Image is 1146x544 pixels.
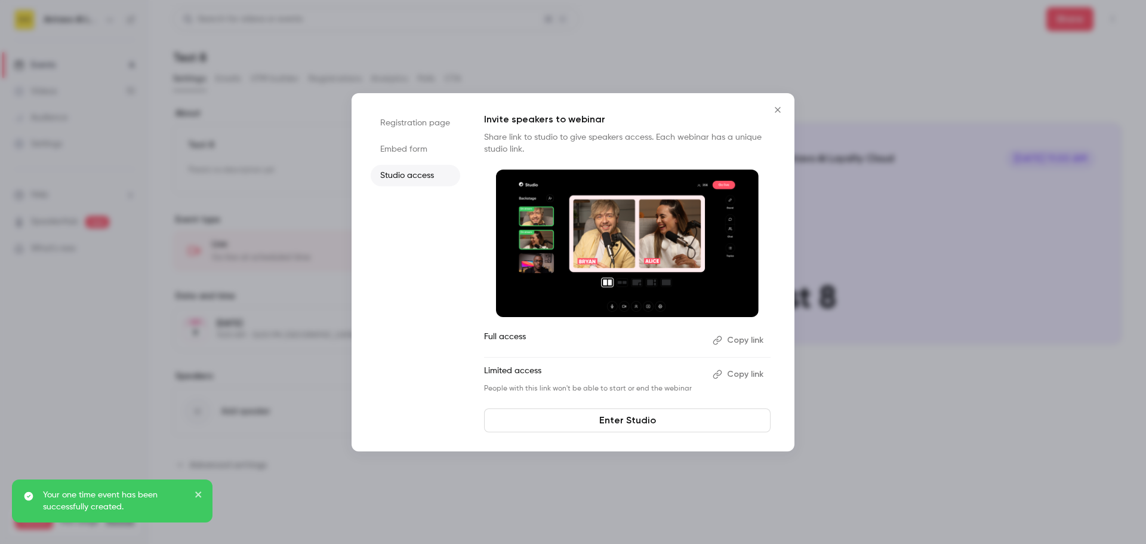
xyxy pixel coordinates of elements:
p: Share link to studio to give speakers access. Each webinar has a unique studio link. [484,131,771,155]
p: Full access [484,331,703,350]
a: Enter Studio [484,408,771,432]
button: Copy link [708,365,771,384]
button: Copy link [708,331,771,350]
li: Embed form [371,139,460,160]
li: Studio access [371,165,460,186]
p: Invite speakers to webinar [484,112,771,127]
button: Close [766,98,790,122]
p: People with this link won't be able to start or end the webinar [484,384,703,394]
img: Invite speakers to webinar [496,170,759,318]
p: Your one time event has been successfully created. [43,489,186,513]
p: Limited access [484,365,703,384]
button: close [195,489,203,503]
li: Registration page [371,112,460,134]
